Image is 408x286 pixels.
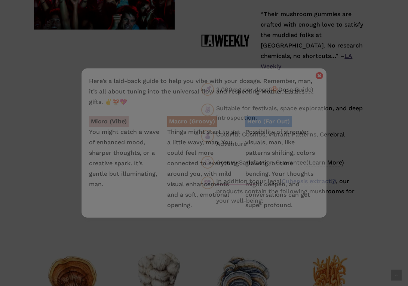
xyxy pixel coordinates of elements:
p: Things might start to get a little wavy, man. You could feel more connected to everything around ... [167,116,241,210]
button: Close [315,71,324,78]
strong: Macro (Groovy) [167,116,217,127]
strong: Hero (Far Out) [245,116,292,127]
p: Here’s a laid-back guide to help you vibe with your dosage. Remember, man, it’s all about tuning ... [89,76,319,107]
p: Possibility of stronger visuals, man, like patterns shifting, colors glowing, or time bending. Yo... [245,116,319,210]
p: You might catch a wave of enhanced mood, sharper thoughts, or a creative spark. It’s gentle but i... [89,116,163,190]
strong: Micro (Vibe) [89,116,129,127]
